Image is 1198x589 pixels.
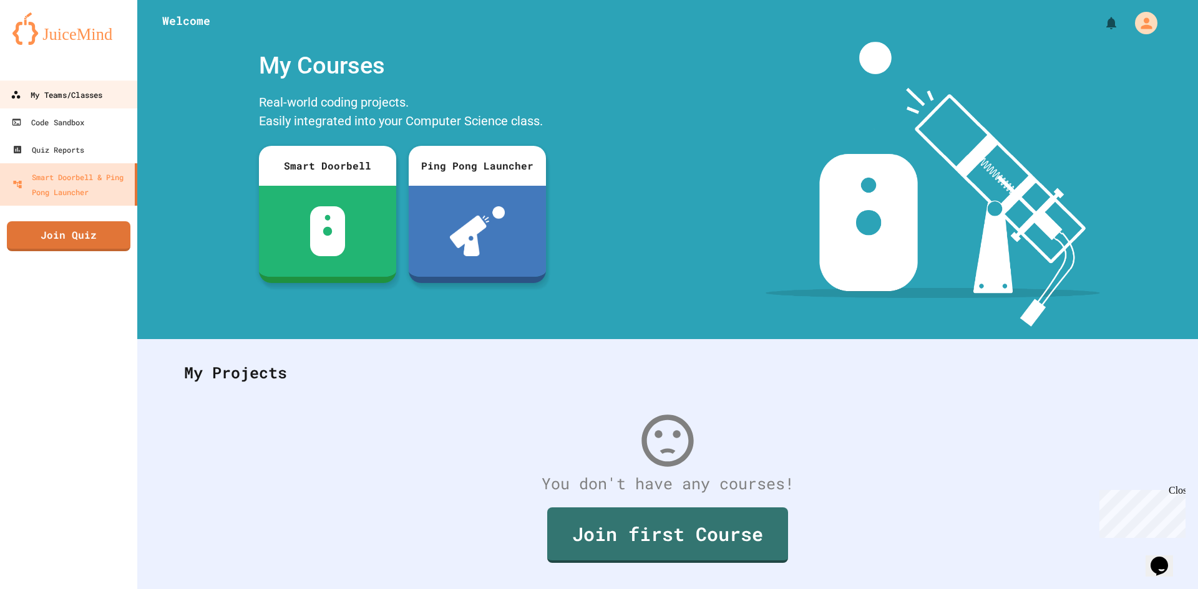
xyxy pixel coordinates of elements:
img: sdb-white.svg [310,206,346,256]
a: Join Quiz [7,221,130,251]
iframe: chat widget [1146,539,1186,577]
div: Code Sandbox [11,115,84,130]
img: logo-orange.svg [12,12,125,45]
a: Join first Course [547,507,788,563]
div: Smart Doorbell & Ping Pong Launcher [12,170,130,199]
div: Quiz Reports [12,142,84,157]
div: Chat with us now!Close [5,5,86,79]
div: My Projects [172,348,1164,397]
div: My Courses [253,42,552,90]
div: Smart Doorbell [259,146,396,186]
img: banner-image-my-projects.png [766,42,1100,327]
div: My Teams/Classes [11,87,102,103]
div: My Account [1122,9,1161,37]
div: My Notifications [1081,12,1122,34]
div: You don't have any courses! [172,472,1164,496]
iframe: chat widget [1094,485,1186,538]
img: ppl-with-ball.png [450,206,505,256]
div: Ping Pong Launcher [409,146,546,186]
div: Real-world coding projects. Easily integrated into your Computer Science class. [253,90,552,136]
